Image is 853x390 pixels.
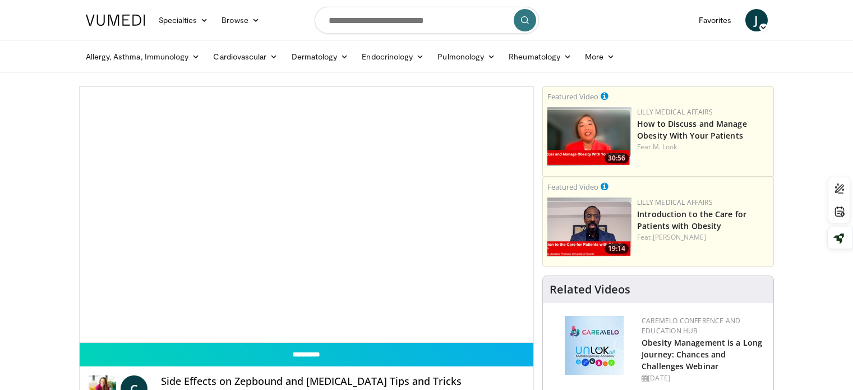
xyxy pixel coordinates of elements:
img: acc2e291-ced4-4dd5-b17b-d06994da28f3.png.150x105_q85_crop-smart_upscale.png [547,198,631,256]
input: Search topics, interventions [315,7,539,34]
a: Pulmonology [431,45,502,68]
img: c98a6a29-1ea0-4bd5-8cf5-4d1e188984a7.png.150x105_q85_crop-smart_upscale.png [547,107,631,166]
div: Feat. [637,232,769,242]
a: Rheumatology [502,45,578,68]
a: More [578,45,621,68]
a: CaReMeLO Conference and Education Hub [642,316,740,336]
a: Lilly Medical Affairs [637,107,713,117]
span: 19:14 [605,244,629,254]
a: 30:56 [547,107,631,166]
small: Featured Video [547,91,598,102]
a: [PERSON_NAME] [653,232,706,242]
div: Feat. [637,142,769,152]
a: 19:14 [547,198,631,256]
h4: Side Effects on Zepbound and [MEDICAL_DATA] Tips and Tricks [161,375,524,388]
span: 30:56 [605,153,629,163]
a: Favorites [692,9,739,31]
a: Obesity Management is a Long Journey: Chances and Challenges Webinar [642,337,762,371]
div: [DATE] [642,373,764,383]
img: 45df64a9-a6de-482c-8a90-ada250f7980c.png.150x105_q85_autocrop_double_scale_upscale_version-0.2.jpg [565,316,624,375]
img: VuMedi Logo [86,15,145,26]
video-js: Video Player [80,87,534,343]
a: Allergy, Asthma, Immunology [79,45,207,68]
small: Featured Video [547,182,598,192]
a: Introduction to the Care for Patients with Obesity [637,209,746,231]
h4: Related Videos [550,283,630,296]
a: Lilly Medical Affairs [637,198,713,207]
a: Cardiovascular [206,45,284,68]
a: M. Look [653,142,677,152]
a: Specialties [152,9,215,31]
a: J [745,9,768,31]
a: Browse [215,9,266,31]
a: How to Discuss and Manage Obesity With Your Patients [637,118,747,141]
a: Endocrinology [355,45,431,68]
a: Dermatology [285,45,356,68]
